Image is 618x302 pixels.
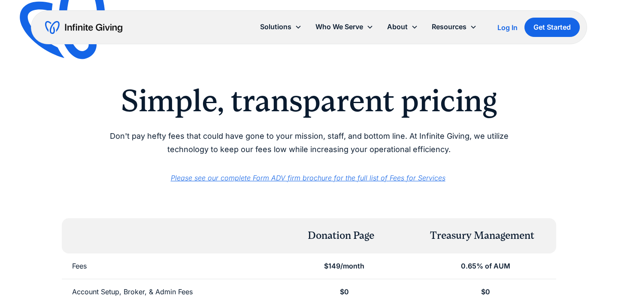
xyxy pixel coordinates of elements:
[481,286,490,298] div: $0
[430,229,534,243] div: Treasury Management
[497,22,518,33] a: Log In
[461,260,510,272] div: 0.65% of AUM
[315,21,363,33] div: Who We Serve
[387,21,408,33] div: About
[45,21,122,34] a: home
[497,24,518,31] div: Log In
[340,286,349,298] div: $0
[72,286,193,298] div: Account Setup, Broker, & Admin Fees
[524,18,580,37] a: Get Started
[253,18,309,36] div: Solutions
[432,21,467,33] div: Resources
[308,229,374,243] div: Donation Page
[309,18,380,36] div: Who We Serve
[324,260,364,272] div: $149/month
[260,21,291,33] div: Solutions
[89,82,529,119] h2: Simple, transparent pricing
[72,260,87,272] div: Fees
[171,174,445,182] a: Please see our complete Form ADV firm brochure for the full list of Fees for Services
[425,18,484,36] div: Resources
[89,130,529,156] p: Don't pay hefty fees that could have gone to your mission, staff, and bottom line. At Infinite Gi...
[380,18,425,36] div: About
